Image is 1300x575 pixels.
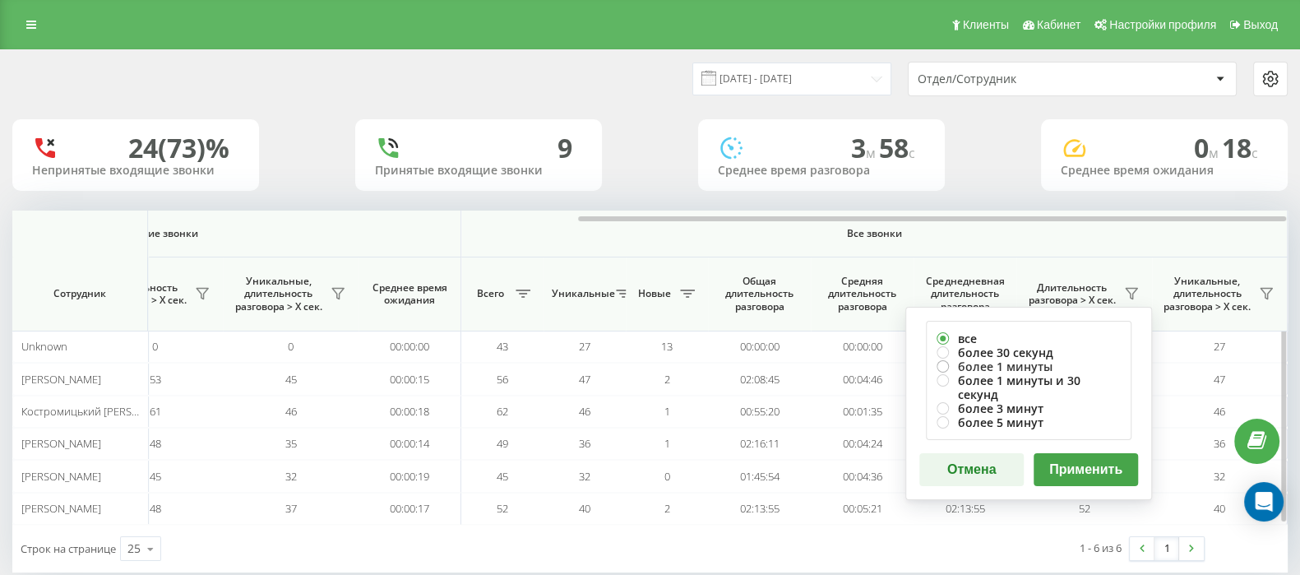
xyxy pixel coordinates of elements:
div: Open Intercom Messenger [1244,482,1284,522]
span: 0 [1194,130,1222,165]
td: 00:01:35 [811,396,914,428]
span: 52 [1079,501,1090,516]
td: 00:05:21 [811,493,914,525]
td: 00:00:19 [359,460,461,492]
span: 32 [1214,469,1225,484]
span: 18 [1222,130,1258,165]
span: 1 [664,436,670,451]
span: Средняя длительность разговора [823,275,901,313]
span: Кабинет [1037,18,1080,31]
span: Уникальные, длительность разговора > Х сек. [231,275,326,313]
span: 32 [579,469,590,484]
span: Новые [634,287,675,300]
span: 46 [285,404,297,419]
span: Выход [1243,18,1278,31]
span: [PERSON_NAME] [21,372,101,387]
div: Среднее время разговора [718,164,925,178]
span: 37 [285,501,297,516]
span: c [1251,144,1258,162]
span: 45 [150,469,161,484]
span: 32 [285,469,297,484]
span: 40 [1214,501,1225,516]
span: Клиенты [963,18,1009,31]
span: 35 [285,436,297,451]
span: c [909,144,915,162]
span: 48 [150,436,161,451]
span: 1 [664,404,670,419]
div: 9 [557,132,572,164]
span: 62 [497,404,508,419]
span: Сотрудник [26,287,133,300]
span: Среднедневная длительность разговора [926,275,1004,313]
td: 00:04:36 [811,460,914,492]
span: [PERSON_NAME] [21,436,101,451]
td: 00:00:18 [359,396,461,428]
div: Отдел/Сотрудник [918,72,1114,86]
button: Применить [1034,453,1138,486]
span: Уникальные, длительность разговора > Х сек. [1160,275,1254,313]
span: Строк на странице [21,541,116,556]
span: [PERSON_NAME] [21,469,101,484]
td: 01:45:54 [708,460,811,492]
button: Отмена [919,453,1024,486]
span: 40 [579,501,590,516]
span: 0 [288,339,294,354]
span: 47 [579,372,590,387]
label: более 1 минуты [937,359,1121,373]
span: 27 [1214,339,1225,354]
span: 48 [150,501,161,516]
td: 00:00:15 [359,363,461,395]
span: Все звонки [510,227,1238,240]
label: более 1 минуты и 30 секунд [937,373,1121,401]
span: 0 [664,469,670,484]
span: 13 [661,339,673,354]
div: Принятые входящие звонки [375,164,582,178]
span: Unknown [21,339,67,354]
td: 02:08:45 [708,363,811,395]
span: Костромицький [PERSON_NAME] [21,404,183,419]
span: м [1209,144,1222,162]
span: Общая длительность разговора [720,275,798,313]
span: 36 [579,436,590,451]
div: Непринятые входящие звонки [32,164,239,178]
span: Длительность разговора > Х сек. [1025,281,1119,307]
span: 53 [150,372,161,387]
span: [PERSON_NAME] [21,501,101,516]
label: все [937,332,1121,345]
span: 36 [1214,436,1225,451]
span: м [866,144,879,162]
span: 0 [152,339,158,354]
label: более 5 минут [937,415,1121,429]
span: 3 [851,130,879,165]
td: 00:00:17 [359,493,461,525]
span: 45 [285,372,297,387]
label: более 3 минут [937,401,1121,415]
td: 02:16:11 [708,428,811,460]
td: 00:00:00 [708,331,811,363]
td: 00:00:14 [359,428,461,460]
span: 47 [1214,372,1225,387]
td: 00:00:00 [811,331,914,363]
td: 00:00:00 [359,331,461,363]
td: 00:04:24 [811,428,914,460]
span: 52 [497,501,508,516]
div: 25 [127,540,141,557]
div: 24 (73)% [128,132,229,164]
span: 43 [497,339,508,354]
td: 00:04:46 [811,363,914,395]
span: 61 [150,404,161,419]
span: Уникальные [552,287,611,300]
span: Настройки профиля [1109,18,1216,31]
td: 02:13:55 [914,493,1016,525]
span: 45 [497,469,508,484]
label: более 30 секунд [937,345,1121,359]
span: 46 [579,404,590,419]
div: 1 - 6 из 6 [1080,540,1122,556]
a: 1 [1154,537,1179,560]
td: 00:55:20 [708,396,811,428]
span: 27 [579,339,590,354]
span: 46 [1214,404,1225,419]
span: 56 [497,372,508,387]
span: 49 [497,436,508,451]
td: 02:13:55 [708,493,811,525]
